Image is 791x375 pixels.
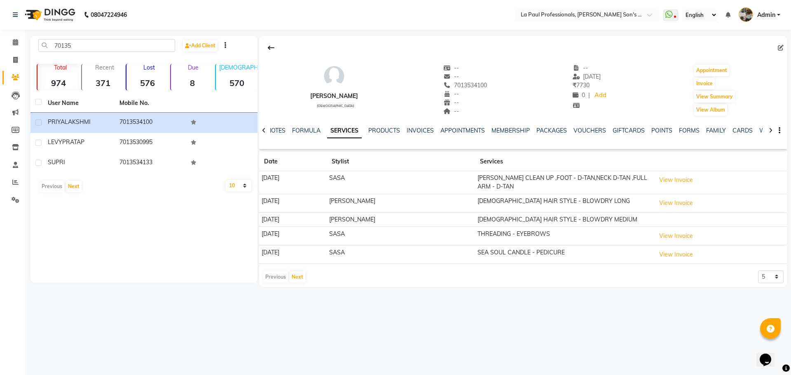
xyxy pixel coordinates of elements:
button: View Invoice [655,197,697,210]
td: [DATE] [259,227,327,245]
button: Appointment [694,65,729,76]
th: Date [259,152,327,171]
a: PRODUCTS [368,127,400,134]
td: [DATE] [259,212,327,227]
td: [DEMOGRAPHIC_DATA] HAIR STYLE - BLOWDRY MEDIUM [475,212,653,227]
td: SASA [327,245,475,264]
input: Search by Name/Mobile/Email/Code [38,39,175,52]
a: WALLET [759,127,783,134]
span: [DEMOGRAPHIC_DATA] [317,104,354,108]
a: MEMBERSHIP [491,127,530,134]
a: CARDS [732,127,753,134]
a: INVOICES [407,127,434,134]
a: FORMULA [292,127,321,134]
strong: 570 [216,78,258,88]
a: APPOINTMENTS [440,127,485,134]
p: Recent [85,64,124,71]
td: [PERSON_NAME] [327,212,475,227]
td: [PERSON_NAME] CLEAN UP ,FOOT - D-TAN,NECK D-TAN ,FULL ARM - D-TAN [475,171,653,194]
span: 0 [573,91,585,99]
td: [DATE] [259,245,327,264]
th: Stylist [327,152,475,171]
span: LAKSHMI [65,118,91,126]
span: [DATE] [573,73,601,80]
a: FORMS [679,127,700,134]
button: Invoice [694,78,715,89]
span: -- [444,99,459,106]
button: View Invoice [655,174,697,186]
th: User Name [43,94,115,113]
a: Add Client [183,40,218,51]
th: Services [475,152,653,171]
span: 7013534100 [444,82,487,89]
a: VOUCHERS [573,127,606,134]
img: Admin [739,7,753,22]
td: 7013534133 [115,153,186,173]
p: Due [173,64,213,71]
strong: 576 [126,78,168,88]
td: SASA [327,171,475,194]
a: NOTES [267,127,286,134]
span: -- [573,64,588,72]
span: LEVY [48,138,62,146]
b: 08047224946 [91,3,127,26]
a: POINTS [651,127,672,134]
a: FAMILY [706,127,726,134]
strong: 8 [171,78,213,88]
span: -- [444,107,459,115]
a: SERVICES [327,123,362,138]
span: | [588,91,590,100]
span: -- [444,73,459,80]
th: Mobile No. [115,94,186,113]
div: Back to Client [262,40,280,56]
span: PRATAP [62,138,84,146]
p: Total [41,64,80,71]
span: SUPRI [48,158,65,166]
button: View Invoice [655,248,697,261]
strong: 371 [82,78,124,88]
span: ₹ [573,82,576,89]
td: [PERSON_NAME] [327,194,475,212]
td: [DATE] [259,171,327,194]
img: logo [21,3,77,26]
p: Lost [130,64,168,71]
td: 7013534100 [115,113,186,133]
button: View Album [694,104,727,116]
span: 7730 [573,82,590,89]
strong: 974 [37,78,80,88]
iframe: chat widget [756,342,783,367]
button: Next [66,181,82,192]
a: GIFTCARDS [613,127,645,134]
a: PACKAGES [536,127,567,134]
td: SASA [327,227,475,245]
td: 7013530995 [115,133,186,153]
td: SEA SOUL CANDLE - PEDICURE [475,245,653,264]
button: View Invoice [655,230,697,242]
p: [DEMOGRAPHIC_DATA] [219,64,258,71]
button: Next [290,271,305,283]
button: View Summary [694,91,735,102]
a: Add [593,90,608,101]
td: [DATE] [259,194,327,212]
div: [PERSON_NAME] [310,92,358,100]
span: Admin [757,11,775,19]
span: -- [444,64,459,72]
img: avatar [322,64,346,89]
span: -- [444,90,459,98]
span: PRIYA [48,118,65,126]
td: THREADING - EYEBROWS [475,227,653,245]
td: [DEMOGRAPHIC_DATA] HAIR STYLE - BLOWDRY LONG [475,194,653,212]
